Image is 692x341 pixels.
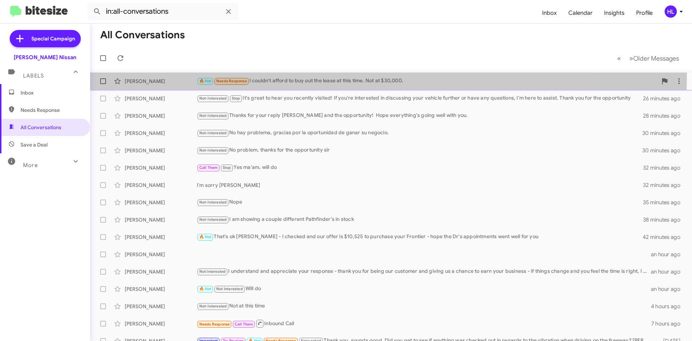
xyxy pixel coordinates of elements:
[199,304,227,309] span: Not-Interested
[630,3,658,23] a: Profile
[23,73,44,79] span: Labels
[125,130,197,137] div: [PERSON_NAME]
[199,217,227,222] span: Not-Interested
[23,162,38,169] span: More
[625,51,683,66] button: Next
[199,287,212,291] span: 🔥 Hot
[665,5,677,18] div: HL
[125,147,197,154] div: [PERSON_NAME]
[21,106,82,114] span: Needs Response
[199,131,227,135] span: Not-Interested
[197,285,651,293] div: Will do
[651,285,686,293] div: an hour ago
[651,251,686,258] div: an hour ago
[216,287,243,291] span: Not Interested
[197,233,643,241] div: That's ok [PERSON_NAME] - I checked and our offer is $10,525 to purchase your Frontier - hope the...
[21,89,82,96] span: Inbox
[197,77,657,85] div: I couldn't afford to buy out the lease at this time. Not at $30,000.
[643,182,686,189] div: 32 minutes ago
[643,216,686,223] div: 38 minutes ago
[235,322,253,327] span: Call Them
[629,54,633,63] span: »
[199,322,230,327] span: Needs Response
[21,141,48,148] span: Save a Deal
[197,182,643,189] div: I'm sorry [PERSON_NAME]
[197,129,643,137] div: No hay problema, gracias por la oportunidad de ganar su negocio.
[563,3,598,23] a: Calendar
[125,233,197,241] div: [PERSON_NAME]
[613,51,683,66] nav: Page navigation example
[125,199,197,206] div: [PERSON_NAME]
[643,95,686,102] div: 26 minutes ago
[197,302,651,310] div: Not at this time
[197,198,643,206] div: Nope
[199,148,227,153] span: Not-Interested
[199,269,226,274] span: Not Interested
[125,268,197,275] div: [PERSON_NAME]
[197,94,643,102] div: It's great to hear you recently visited! If you're interested in discussing your vehicle further ...
[643,130,686,137] div: 30 minutes ago
[651,303,686,310] div: 4 hours ago
[197,112,643,120] div: Thanks for your reply [PERSON_NAME] and the opportunity! Hope everything's going well with you.
[643,112,686,119] div: 28 minutes ago
[125,78,197,85] div: [PERSON_NAME]
[643,199,686,206] div: 35 minutes ago
[232,96,240,101] span: Stop
[100,29,185,41] h1: All Conversations
[658,5,684,18] button: HL
[643,233,686,241] div: 42 minutes ago
[31,35,75,42] span: Special Campaign
[197,215,643,224] div: I am showing a couple different Pathfinder's in stock
[125,95,197,102] div: [PERSON_NAME]
[21,124,61,131] span: All Conversations
[125,164,197,171] div: [PERSON_NAME]
[197,163,643,172] div: Yes ma'am, will do
[598,3,630,23] a: Insights
[643,164,686,171] div: 32 minutes ago
[199,165,218,170] span: Call Them
[87,3,239,20] input: Search
[216,79,247,83] span: Needs Response
[125,285,197,293] div: [PERSON_NAME]
[199,79,212,83] span: 🔥 Hot
[197,146,643,154] div: No problem, thanks for the opportunity sir
[197,319,651,328] div: Inbound Call
[14,54,76,61] div: [PERSON_NAME] Nissan
[199,113,227,118] span: Not-Interested
[223,165,231,170] span: Stop
[651,268,686,275] div: an hour ago
[197,267,651,276] div: I understand and appreciate your response - thank you for being our customer and giving us a chan...
[613,51,625,66] button: Previous
[125,320,197,327] div: [PERSON_NAME]
[125,303,197,310] div: [PERSON_NAME]
[125,216,197,223] div: [PERSON_NAME]
[125,112,197,119] div: [PERSON_NAME]
[199,200,227,205] span: Not-Interested
[536,3,563,23] a: Inbox
[643,147,686,154] div: 30 minutes ago
[199,96,227,101] span: Not-Interested
[10,30,81,47] a: Special Campaign
[633,54,679,62] span: Older Messages
[651,320,686,327] div: 7 hours ago
[125,251,197,258] div: [PERSON_NAME]
[617,54,621,63] span: «
[199,235,212,239] span: 🔥 Hot
[125,182,197,189] div: [PERSON_NAME]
